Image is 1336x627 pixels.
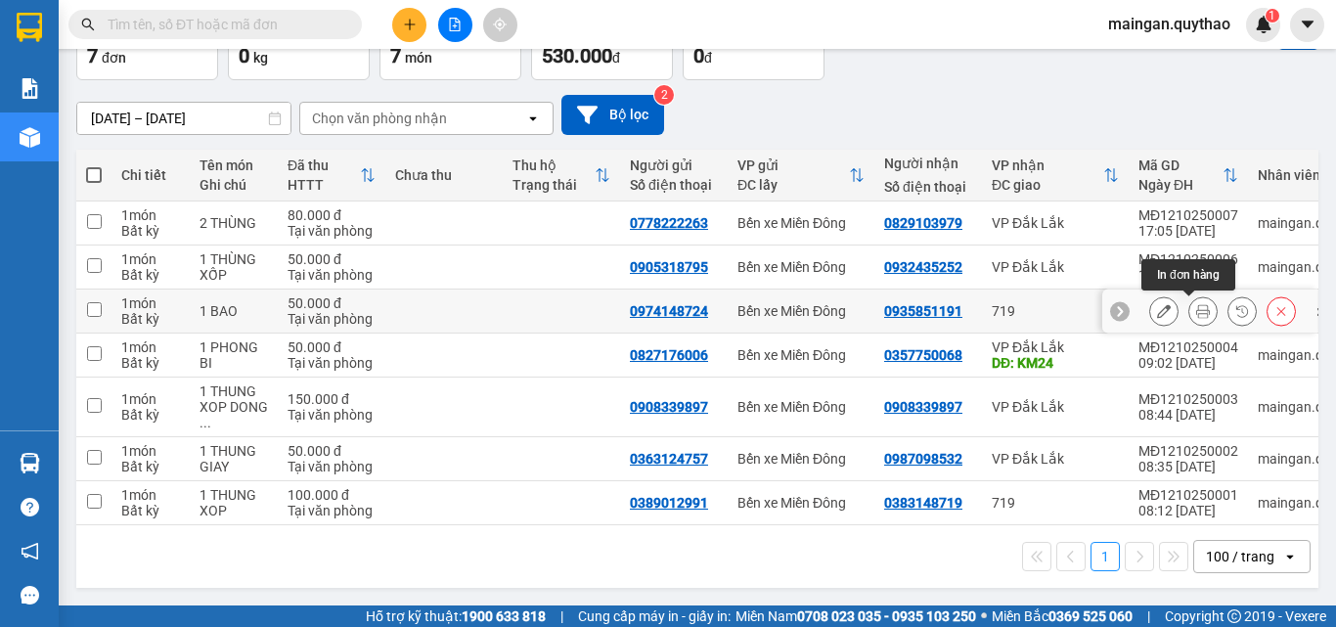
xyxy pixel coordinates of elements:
[17,19,47,39] span: Gửi:
[288,503,376,518] div: Tại văn phòng
[1266,9,1279,22] sup: 1
[1138,251,1238,267] div: MĐ1210250006
[737,347,865,363] div: Bến xe Miền Đông
[288,339,376,355] div: 50.000 đ
[366,605,546,627] span: Hỗ trợ kỹ thuật:
[884,347,962,363] div: 0357750068
[21,498,39,516] span: question-circle
[121,407,180,423] div: Bất kỳ
[630,399,708,415] div: 0908339897
[992,339,1119,355] div: VP Đắk Lắk
[737,157,849,173] div: VP gửi
[1227,609,1241,623] span: copyright
[884,303,962,319] div: 0935851191
[982,150,1129,202] th: Toggle SortBy
[737,177,849,193] div: ĐC lấy
[253,50,268,66] span: kg
[483,8,517,42] button: aim
[992,355,1119,371] div: DĐ: KM24
[288,251,376,267] div: 50.000 đ
[288,267,376,283] div: Tại văn phòng
[121,487,180,503] div: 1 món
[1149,296,1179,326] div: Sửa đơn hàng
[288,207,376,223] div: 80.000 đ
[1138,223,1238,239] div: 17:05 [DATE]
[288,157,360,173] div: Đã thu
[200,251,268,283] div: 1 THÙNG XỐP
[200,487,268,518] div: 1 THUNG XOP
[200,383,268,430] div: 1 THUNG XOP DONG LANH
[1092,12,1246,36] span: maingan.quythao
[493,18,507,31] span: aim
[992,157,1103,173] div: VP nhận
[1138,443,1238,459] div: MĐ1210250002
[992,177,1103,193] div: ĐC giao
[167,64,304,91] div: 0932435252
[1138,157,1223,173] div: Mã GD
[630,303,708,319] div: 0974148724
[121,339,180,355] div: 1 món
[108,14,338,35] input: Tìm tên, số ĐT hoặc mã đơn
[121,167,180,183] div: Chi tiết
[737,215,865,231] div: Bến xe Miền Đông
[200,339,268,371] div: 1 PHONG BI
[630,157,718,173] div: Người gửi
[693,44,704,67] span: 0
[1299,16,1316,33] span: caret-down
[121,391,180,407] div: 1 món
[17,17,154,64] div: Bến xe Miền Đông
[630,495,708,511] div: 0389012991
[312,109,447,128] div: Chọn văn phòng nhận
[200,177,268,193] div: Ghi chú
[121,251,180,267] div: 1 món
[278,150,385,202] th: Toggle SortBy
[87,44,98,67] span: 7
[15,103,156,126] div: 50.000
[992,399,1119,415] div: VP Đắk Lắk
[737,259,865,275] div: Bến xe Miền Đông
[121,295,180,311] div: 1 món
[612,50,620,66] span: đ
[102,50,126,66] span: đơn
[578,605,731,627] span: Cung cấp máy in - giấy in:
[21,542,39,560] span: notification
[1138,339,1238,355] div: MĐ1210250004
[884,399,962,415] div: 0908339897
[239,44,249,67] span: 0
[1138,459,1238,474] div: 08:35 [DATE]
[992,451,1119,467] div: VP Đắk Lắk
[288,391,376,407] div: 150.000 đ
[992,259,1119,275] div: VP Đắk Lắk
[288,355,376,371] div: Tại văn phòng
[525,111,541,126] svg: open
[735,605,976,627] span: Miền Nam
[630,215,708,231] div: 0778222263
[288,177,360,193] div: HTTT
[17,138,304,187] div: Tên hàng: 1 THÙNG XỐP ( : 1 )
[288,487,376,503] div: 100.000 đ
[121,459,180,474] div: Bất kỳ
[1138,177,1223,193] div: Ngày ĐH
[1206,547,1274,566] div: 100 / trang
[1290,8,1324,42] button: caret-down
[561,95,664,135] button: Bộ lọc
[704,50,712,66] span: đ
[390,44,401,67] span: 7
[512,157,595,173] div: Thu hộ
[17,13,42,42] img: logo-vxr
[392,8,426,42] button: plus
[438,8,472,42] button: file-add
[1138,407,1238,423] div: 08:44 [DATE]
[395,167,493,183] div: Chưa thu
[1138,487,1238,503] div: MĐ1210250001
[77,103,290,134] input: Select a date range.
[200,303,268,319] div: 1 BAO
[728,150,874,202] th: Toggle SortBy
[737,451,865,467] div: Bến xe Miền Đông
[1129,150,1248,202] th: Toggle SortBy
[992,303,1119,319] div: 719
[1147,605,1150,627] span: |
[1048,608,1133,624] strong: 0369 525 060
[448,18,462,31] span: file-add
[884,495,962,511] div: 0383148719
